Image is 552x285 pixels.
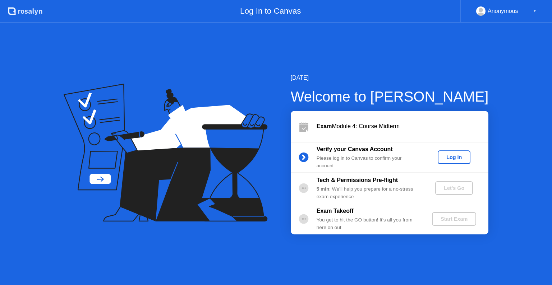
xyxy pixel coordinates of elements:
div: ▼ [533,6,537,16]
button: Start Exam [432,212,476,226]
div: [DATE] [291,74,489,82]
b: Verify your Canvas Account [317,146,393,152]
b: Exam Takeoff [317,208,354,214]
div: Let's Go [438,185,470,191]
div: Log In [441,154,468,160]
div: Welcome to [PERSON_NAME] [291,86,489,107]
div: Module 4: Course Midterm [317,122,488,131]
button: Let's Go [435,181,473,195]
div: Anonymous [488,6,518,16]
div: Start Exam [435,216,473,222]
button: Log In [438,150,470,164]
b: Exam [317,123,332,129]
div: You get to hit the GO button! It’s all you from here on out [317,216,420,231]
div: : We’ll help you prepare for a no-stress exam experience [317,186,420,200]
div: Please log in to Canvas to confirm your account [317,155,420,169]
b: Tech & Permissions Pre-flight [317,177,398,183]
b: 5 min [317,186,330,192]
